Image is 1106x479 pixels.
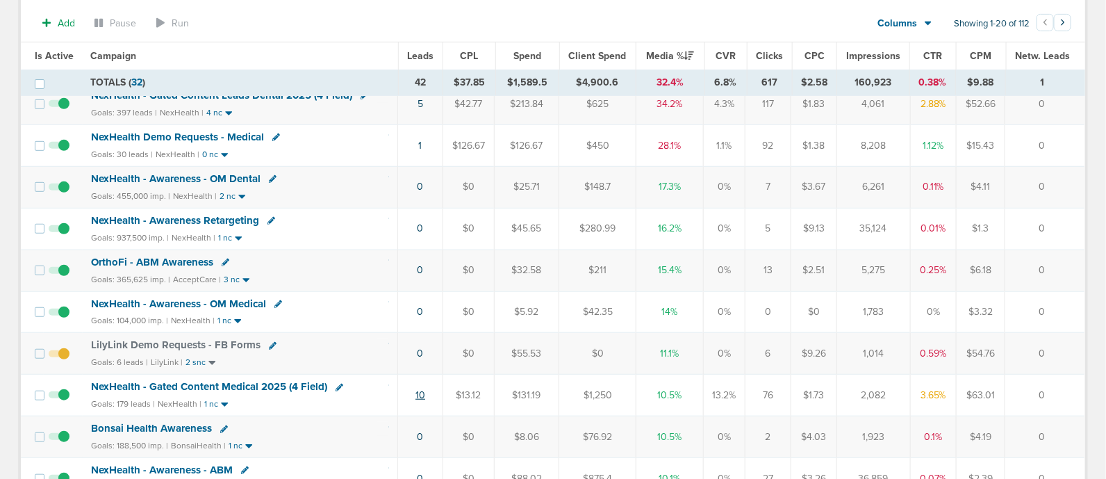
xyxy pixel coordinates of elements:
[91,256,213,268] span: OrthoFi - ABM Awareness
[35,50,74,62] span: Is Active
[957,208,1005,250] td: $1.3
[923,50,942,62] span: CTR
[58,17,75,29] span: Add
[559,124,636,166] td: $450
[957,250,1005,291] td: $6.18
[91,172,261,185] span: NexHealth - Awareness - OM Dental
[559,208,636,250] td: $280.99
[745,416,791,458] td: 2
[559,70,636,95] td: $4,900.6
[1005,291,1085,333] td: 0
[745,83,791,125] td: 117
[418,431,424,443] a: 0
[703,375,745,416] td: 13.2%
[791,333,837,375] td: $9.26
[791,416,837,458] td: $4.03
[494,416,559,458] td: $8.06
[494,166,559,208] td: $25.71
[956,70,1006,95] td: $9.88
[91,380,327,393] span: NexHealth - Gated Content Medical 2025 (4 Field)
[636,250,704,291] td: 15.4%
[703,83,745,125] td: 4.3%
[1016,50,1071,62] span: Netw. Leads
[171,441,226,450] small: BonsaiHealth |
[494,83,559,125] td: $213.84
[158,399,201,409] small: NexHealth |
[398,70,443,95] td: 42
[703,416,745,458] td: 0%
[703,333,745,375] td: 0%
[716,50,736,62] span: CVR
[703,250,745,291] td: 0%
[443,208,495,250] td: $0
[91,191,170,202] small: Goals: 455,000 imp. |
[910,83,957,125] td: 2.88%
[443,166,495,208] td: $0
[836,416,910,458] td: 1,923
[82,70,398,95] td: TOTALS ( )
[443,250,495,291] td: $0
[1037,16,1071,33] ul: Pagination
[836,83,910,125] td: 4,061
[954,18,1030,30] span: Showing 1-20 of 112
[703,208,745,250] td: 0%
[91,275,170,285] small: Goals: 365,625 imp. |
[745,166,791,208] td: 7
[791,166,837,208] td: $3.67
[217,316,231,326] small: 1 nc
[559,291,636,333] td: $42.35
[836,208,910,250] td: 35,124
[224,275,240,285] small: 3 nc
[910,291,957,333] td: 0%
[910,416,957,458] td: 0.1%
[131,76,142,88] span: 32
[747,70,792,95] td: 617
[1005,375,1085,416] td: 0
[91,149,153,160] small: Goals: 30 leads |
[791,250,837,291] td: $2.51
[220,191,236,202] small: 2 nc
[443,416,495,458] td: $0
[910,375,957,416] td: 3.65%
[91,233,169,243] small: Goals: 937,500 imp. |
[91,441,168,451] small: Goals: 188,500 imp. |
[1006,70,1085,95] td: 1
[418,264,424,276] a: 0
[418,306,424,318] a: 0
[569,50,627,62] span: Client Spend
[636,70,704,95] td: 32.4%
[559,333,636,375] td: $0
[204,399,218,409] small: 1 nc
[791,291,837,333] td: $0
[173,275,221,284] small: AcceptCare |
[443,375,495,416] td: $13.12
[418,181,424,193] a: 0
[494,291,559,333] td: $5.92
[836,124,910,166] td: 8,208
[91,399,155,409] small: Goals: 179 leads |
[804,50,825,62] span: CPC
[971,50,992,62] span: CPM
[559,416,636,458] td: $76.92
[756,50,783,62] span: Clicks
[703,124,745,166] td: 1.1%
[1005,250,1085,291] td: 0
[35,13,83,33] button: Add
[745,124,791,166] td: 92
[745,291,791,333] td: 0
[443,291,495,333] td: $0
[636,291,704,333] td: 14%
[229,441,242,451] small: 1 nc
[418,348,424,359] a: 0
[836,291,910,333] td: 1,783
[172,233,215,243] small: NexHealth |
[218,233,232,243] small: 1 nc
[91,131,264,143] span: NexHealth Demo Requests - Medical
[443,333,495,375] td: $0
[957,333,1005,375] td: $54.76
[704,70,747,95] td: 6.8%
[90,50,136,62] span: Campaign
[910,124,957,166] td: 1.12%
[703,291,745,333] td: 0%
[559,375,636,416] td: $1,250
